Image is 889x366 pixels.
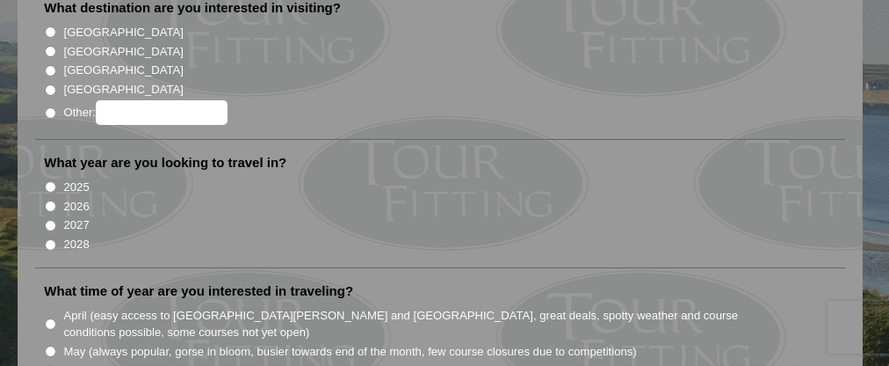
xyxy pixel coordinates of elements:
[64,24,184,41] label: [GEOGRAPHIC_DATA]
[64,343,637,361] label: May (always popular, gorse in bloom, busier towards end of the month, few course closures due to ...
[44,154,286,172] label: What year are you looking to travel in?
[64,198,90,216] label: 2026
[64,179,90,196] label: 2025
[64,236,90,253] label: 2028
[64,307,749,341] label: April (easy access to [GEOGRAPHIC_DATA][PERSON_NAME] and [GEOGRAPHIC_DATA], great deals, spotty w...
[64,100,228,125] label: Other:
[64,216,90,234] label: 2027
[44,282,353,300] label: What time of year are you interested in traveling?
[64,62,184,79] label: [GEOGRAPHIC_DATA]
[64,43,184,61] label: [GEOGRAPHIC_DATA]
[96,100,228,125] input: Other:
[64,81,184,99] label: [GEOGRAPHIC_DATA]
